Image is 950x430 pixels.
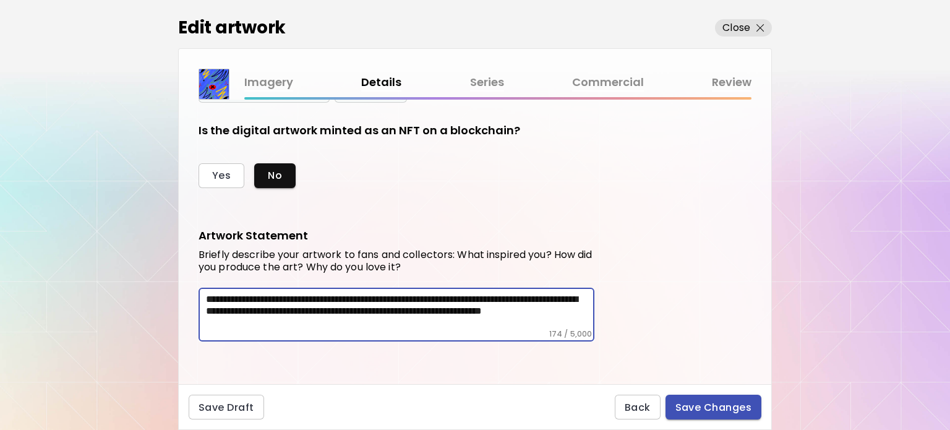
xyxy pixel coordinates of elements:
h5: Artwork Statement [199,228,308,244]
a: Series [470,74,504,92]
button: Save Changes [665,395,762,419]
a: Imagery [244,74,293,92]
button: Yes [199,163,244,188]
h5: Is the digital artwork minted as an NFT on a blockchain? [199,123,520,139]
h6: Briefly describe your artwork to fans and collectors: What inspired you? How did you produce the ... [199,249,594,273]
span: Save Changes [675,401,752,414]
span: Yes [212,169,231,182]
button: No [254,163,296,188]
span: Save Draft [199,401,254,414]
span: Back [625,401,651,414]
button: Save Draft [189,395,264,419]
span: No [268,169,282,182]
a: Commercial [572,74,644,92]
img: thumbnail [199,69,229,99]
h6: 174 / 5,000 [549,329,592,339]
button: Back [615,395,661,419]
a: Review [712,74,751,92]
